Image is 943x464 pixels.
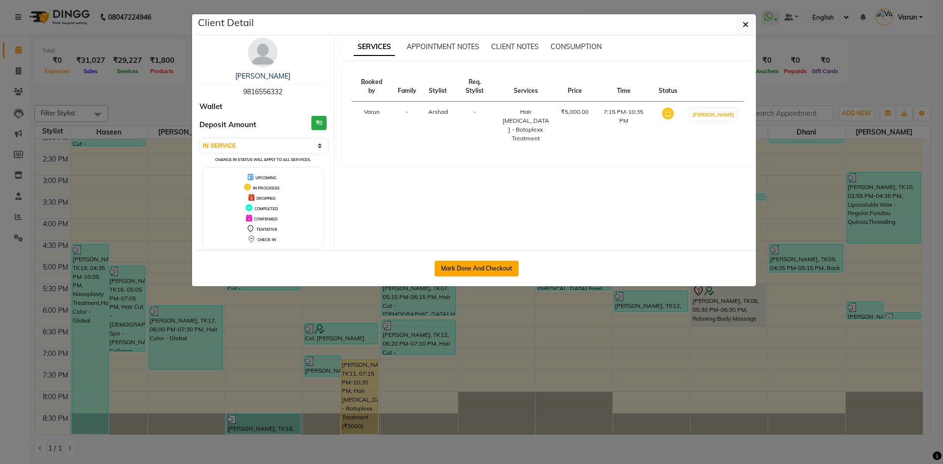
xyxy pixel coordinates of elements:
span: COMPLETED [254,206,278,211]
span: CONFIRMED [254,217,277,221]
th: Price [555,72,594,102]
th: Time [594,72,653,102]
button: [PERSON_NAME] [690,109,737,121]
span: CHECK-IN [257,237,276,242]
span: DROPPED [256,196,276,201]
th: Stylist [422,72,454,102]
span: 9816556332 [243,87,282,96]
a: [PERSON_NAME] [235,72,290,81]
span: IN PROGRESS [253,186,279,191]
span: TENTATIVE [256,227,277,232]
button: Mark Done And Checkout [435,261,519,276]
th: Family [392,72,422,102]
th: Services [496,72,555,102]
td: - [454,102,496,149]
td: Varun [352,102,392,149]
th: Req. Stylist [454,72,496,102]
td: 7:15 PM-10:35 PM [594,102,653,149]
th: Booked by [352,72,392,102]
span: APPOINTMENT NOTES [407,42,479,51]
span: UPCOMING [255,175,277,180]
h3: ₹0 [311,116,327,130]
div: Hair [MEDICAL_DATA] - Botoplexx Treatment [502,108,549,143]
small: Change in status will apply to all services. [215,157,311,162]
span: CONSUMPTION [551,42,602,51]
span: Deposit Amount [199,119,256,131]
img: avatar [248,38,277,67]
span: CLIENT NOTES [491,42,539,51]
div: ₹5,000.00 [561,108,588,116]
span: Arshad [428,108,448,115]
span: SERVICES [354,38,395,56]
span: Wallet [199,101,222,112]
th: Status [653,72,683,102]
h5: Client Detail [198,15,254,30]
td: - [392,102,422,149]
